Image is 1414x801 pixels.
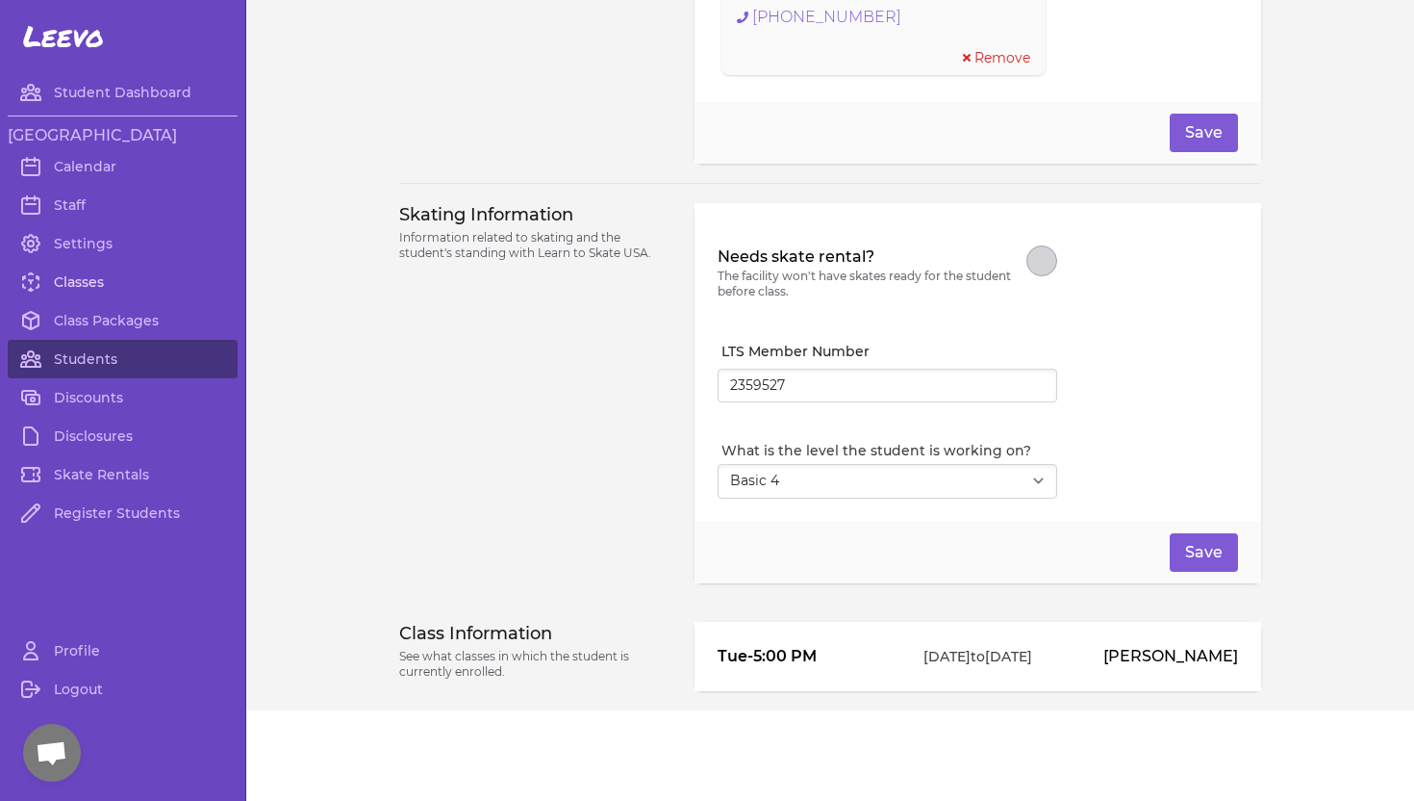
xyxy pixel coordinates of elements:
a: Classes [8,263,238,301]
label: What is the level the student is working on? [721,441,1057,460]
a: Disclosures [8,417,238,455]
a: Discounts [8,378,238,417]
a: Profile [8,632,238,670]
p: Tue - 5:00 PM [718,645,886,668]
a: Settings [8,224,238,263]
h3: Class Information [399,622,671,645]
a: Staff [8,186,238,224]
span: Remove [974,48,1030,67]
button: Save [1170,533,1238,572]
a: Calendar [8,147,238,186]
div: Open chat [23,724,81,782]
h3: Skating Information [399,203,671,226]
label: Needs skate rental? [718,245,1026,269]
h3: [GEOGRAPHIC_DATA] [8,124,238,147]
a: Class Packages [8,301,238,340]
p: Information related to skating and the student's standing with Learn to Skate USA. [399,230,671,261]
span: Leevo [23,19,104,54]
button: Save [1170,114,1238,152]
a: Logout [8,670,238,709]
a: [PHONE_NUMBER] [737,6,1030,29]
button: Remove [963,48,1030,67]
a: Student Dashboard [8,73,238,112]
p: See what classes in which the student is currently enrolled. [399,649,671,680]
input: LTS or USFSA number [718,369,1057,403]
a: Register Students [8,494,238,532]
p: [PERSON_NAME] [1070,645,1238,668]
label: LTS Member Number [721,342,1057,361]
a: Students [8,340,238,378]
p: [DATE] to [DATE] [894,647,1062,666]
p: The facility won't have skates ready for the student before class. [718,269,1026,299]
a: Skate Rentals [8,455,238,494]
